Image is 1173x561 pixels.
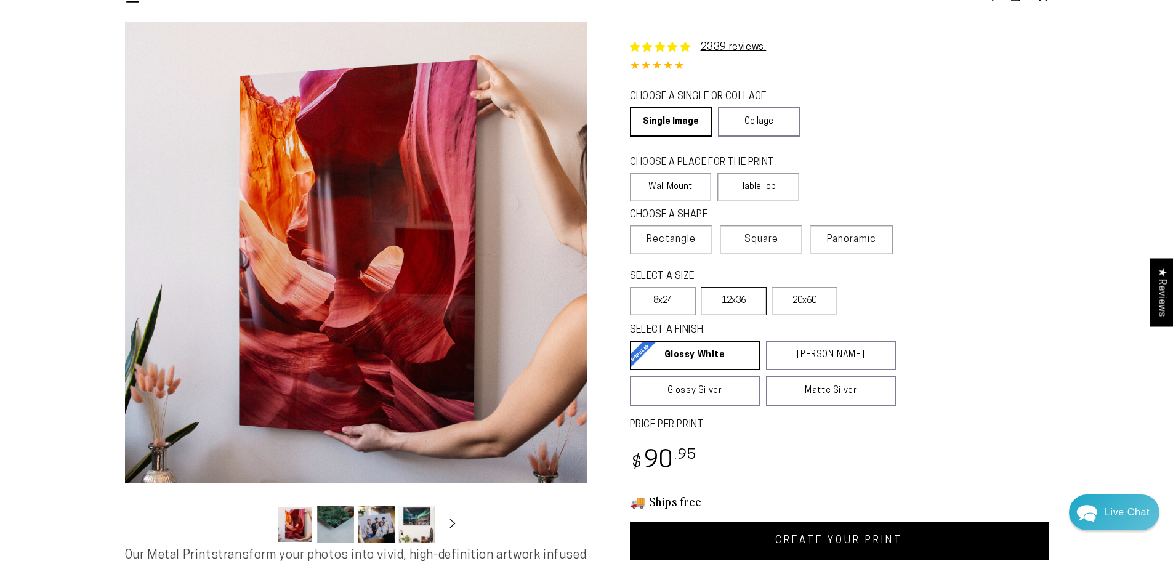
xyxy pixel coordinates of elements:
[1105,494,1150,530] div: Contact Us Directly
[630,90,789,104] legend: CHOOSE A SINGLE OR COLLAGE
[1150,258,1173,326] div: Click to open Judge.me floating reviews tab
[246,511,273,538] button: Slide left
[827,235,876,244] span: Panoramic
[630,450,697,474] bdi: 90
[718,107,800,137] a: Collage
[630,418,1049,432] label: PRICE PER PRINT
[630,156,788,170] legend: CHOOSE A PLACE FOR THE PRINT
[701,42,767,52] a: 2339 reviews.
[630,287,696,315] label: 8x24
[630,173,712,201] label: Wall Mount
[630,522,1049,560] a: CREATE YOUR PRINT
[630,341,760,370] a: Glossy White
[439,511,466,538] button: Slide right
[630,493,1049,509] h3: 🚚 Ships free
[630,107,712,137] a: Single Image
[766,341,896,370] a: [PERSON_NAME]
[398,506,435,543] button: Load image 4 in gallery view
[630,270,797,284] legend: SELECT A SIZE
[276,506,313,543] button: Load image 1 in gallery view
[632,455,642,472] span: $
[630,208,790,222] legend: CHOOSE A SHAPE
[744,232,778,247] span: Square
[766,376,896,406] a: Matte Silver
[630,58,1049,76] div: 4.84 out of 5.0 stars
[772,287,837,315] label: 20x60
[630,376,760,406] a: Glossy Silver
[125,22,587,547] media-gallery: Gallery Viewer
[1069,494,1159,530] div: Chat widget toggle
[717,173,799,201] label: Table Top
[630,323,866,337] legend: SELECT A FINISH
[701,287,767,315] label: 12x36
[317,506,354,543] button: Load image 2 in gallery view
[674,448,696,462] sup: .95
[647,232,696,247] span: Rectangle
[358,506,395,543] button: Load image 3 in gallery view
